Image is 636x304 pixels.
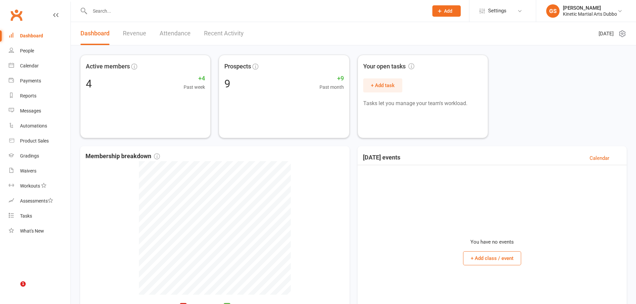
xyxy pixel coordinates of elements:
a: Tasks [9,209,70,224]
a: Dashboard [9,28,70,43]
a: Automations [9,118,70,133]
div: Product Sales [20,138,49,143]
button: Add [432,5,461,17]
a: Revenue [123,22,146,45]
a: What's New [9,224,70,239]
div: GS [546,4,560,18]
div: What's New [20,228,44,234]
a: Attendance [160,22,191,45]
span: +9 [320,74,344,83]
div: Tasks [20,213,32,219]
div: 4 [86,78,92,89]
button: + Add task [363,78,402,92]
button: + Add class / event [463,251,521,265]
a: Clubworx [8,7,25,23]
div: People [20,48,34,53]
span: Your open tasks [363,62,414,71]
div: [PERSON_NAME] [563,5,617,11]
span: Prospects [224,62,251,71]
span: Active members [86,62,130,71]
span: Past month [320,83,344,91]
a: People [9,43,70,58]
a: Messages [9,103,70,118]
h3: [DATE] events [363,154,400,162]
a: Dashboard [80,22,110,45]
span: Membership breakdown [85,151,160,161]
a: Calendar [590,154,609,162]
iframe: Intercom live chat [7,281,23,297]
a: Calendar [9,58,70,73]
div: Kinetic Martial Arts Dubbo [563,11,617,17]
span: +4 [184,74,205,83]
div: Waivers [20,168,36,174]
div: Automations [20,123,47,128]
a: Assessments [9,194,70,209]
a: Workouts [9,179,70,194]
span: [DATE] [599,30,614,38]
div: Payments [20,78,41,83]
div: Assessments [20,198,53,204]
a: Product Sales [9,133,70,148]
div: Messages [20,108,41,113]
p: You have no events [470,238,514,246]
a: Gradings [9,148,70,164]
input: Search... [88,6,424,16]
div: Dashboard [20,33,43,38]
div: Gradings [20,153,39,159]
span: Settings [488,3,506,18]
a: Payments [9,73,70,88]
span: Past week [184,83,205,91]
a: Reports [9,88,70,103]
span: Add [444,8,452,14]
p: Tasks let you manage your team's workload. [363,99,482,108]
a: Waivers [9,164,70,179]
a: Recent Activity [204,22,244,45]
div: Reports [20,93,36,98]
span: 1 [20,281,26,287]
div: Calendar [20,63,39,68]
div: Workouts [20,183,40,189]
div: 9 [224,78,230,89]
